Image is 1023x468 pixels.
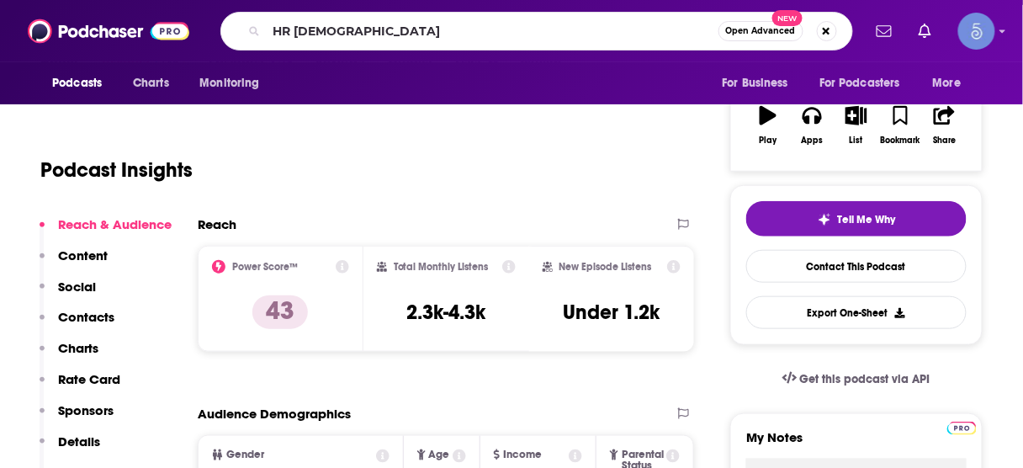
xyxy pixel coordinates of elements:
[819,72,900,95] span: For Podcasters
[226,449,264,460] span: Gender
[802,136,824,146] div: Apps
[133,72,169,95] span: Charts
[769,359,944,400] a: Get this podcast via API
[429,449,450,460] span: Age
[58,279,96,295] p: Social
[958,13,995,50] img: User Profile
[188,67,281,99] button: open menu
[722,72,788,95] span: For Business
[58,247,108,263] p: Content
[710,67,809,99] button: open menu
[58,340,98,356] p: Charts
[559,261,652,273] h2: New Episode Listens
[198,406,351,422] h2: Audience Demographics
[921,67,983,99] button: open menu
[198,216,236,232] h2: Reach
[40,433,100,465] button: Details
[58,433,100,449] p: Details
[933,136,956,146] div: Share
[503,449,542,460] span: Income
[58,309,114,325] p: Contacts
[835,95,878,156] button: List
[58,216,172,232] p: Reach & Audience
[790,95,834,156] button: Apps
[40,157,193,183] h1: Podcast Insights
[808,67,925,99] button: open menu
[800,372,930,386] span: Get this podcast via API
[220,12,853,51] div: Search podcasts, credits, & more...
[958,13,995,50] span: Logged in as Spiral5-G1
[912,17,938,45] a: Show notifications dropdown
[122,67,179,99] a: Charts
[947,419,977,435] a: Pro website
[838,213,896,226] span: Tell Me Why
[772,10,803,26] span: New
[58,402,114,418] p: Sponsors
[718,21,803,41] button: Open AdvancedNew
[40,67,124,99] button: open menu
[760,136,777,146] div: Play
[52,72,102,95] span: Podcasts
[563,300,660,325] h3: Under 1.2k
[746,201,967,237] button: tell me why sparkleTell Me Why
[746,95,790,156] button: Play
[58,371,120,387] p: Rate Card
[746,296,967,329] button: Export One-Sheet
[406,300,485,325] h3: 2.3k-4.3k
[746,429,967,459] label: My Notes
[40,371,120,402] button: Rate Card
[40,340,98,371] button: Charts
[881,136,920,146] div: Bookmark
[818,213,831,226] img: tell me why sparkle
[850,136,863,146] div: List
[40,216,172,247] button: Reach & Audience
[958,13,995,50] button: Show profile menu
[252,295,308,329] p: 43
[40,247,108,279] button: Content
[267,18,718,45] input: Search podcasts, credits, & more...
[199,72,259,95] span: Monitoring
[28,15,189,47] img: Podchaser - Follow, Share and Rate Podcasts
[947,422,977,435] img: Podchaser Pro
[40,279,96,310] button: Social
[923,95,967,156] button: Share
[870,17,898,45] a: Show notifications dropdown
[878,95,922,156] button: Bookmark
[933,72,962,95] span: More
[394,261,489,273] h2: Total Monthly Listens
[232,261,298,273] h2: Power Score™
[726,27,796,35] span: Open Advanced
[746,250,967,283] a: Contact This Podcast
[40,309,114,340] button: Contacts
[40,402,114,433] button: Sponsors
